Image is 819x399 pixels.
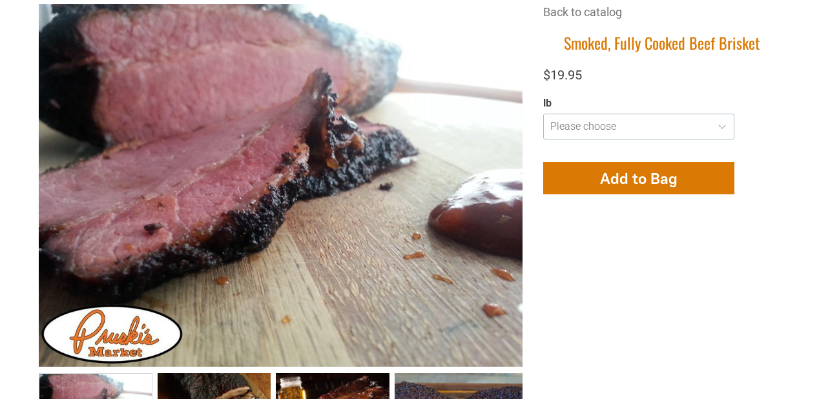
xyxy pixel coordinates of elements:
[543,162,734,194] button: Add to Bag
[543,67,582,83] span: $19.95
[543,33,780,53] h1: Smoked, Fully Cooked Beef Brisket
[600,169,678,188] span: Add to Bag
[39,4,523,367] img: Smoked, Fully Cooked Beef Brisket
[543,4,780,33] div: Breadcrumbs
[543,97,734,110] div: lb
[543,5,622,19] a: Back to catalog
